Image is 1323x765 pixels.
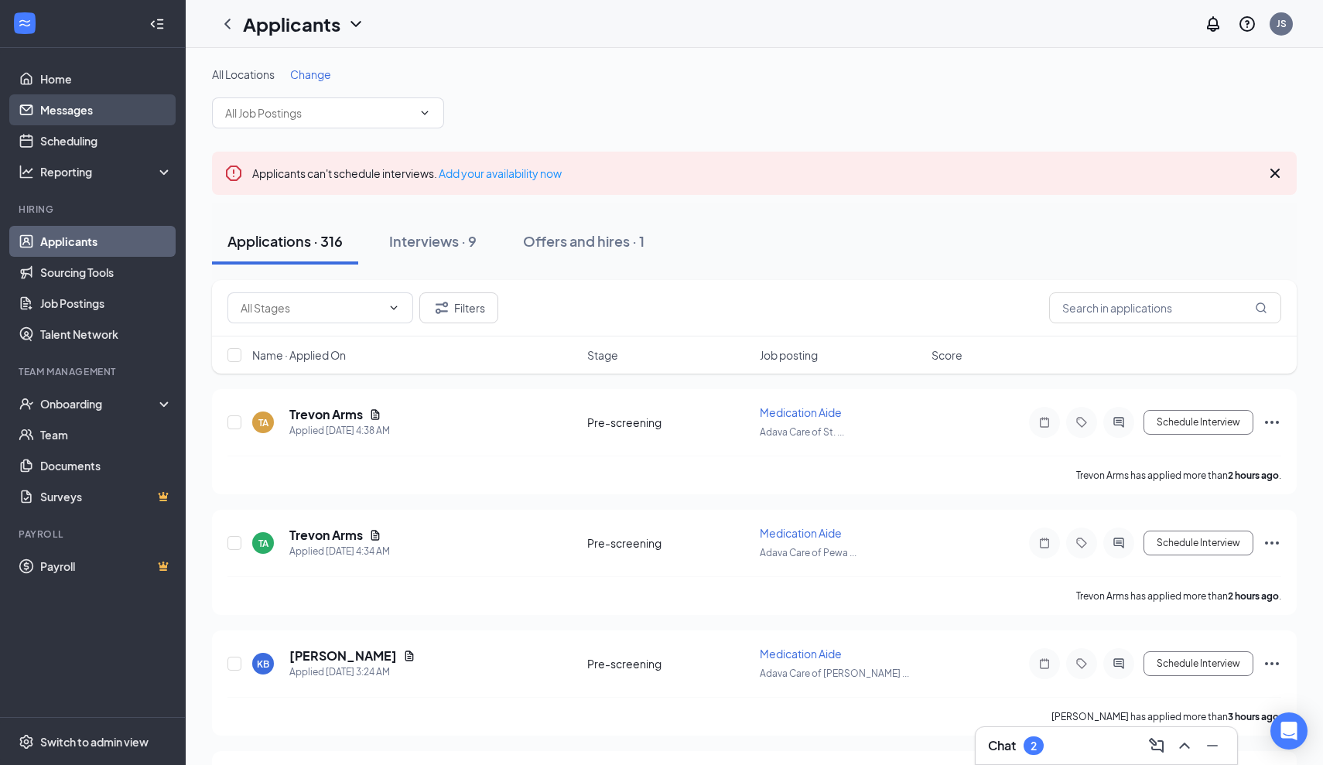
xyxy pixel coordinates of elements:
svg: Notifications [1204,15,1222,33]
a: Messages [40,94,173,125]
div: Pre-screening [587,656,750,671]
svg: Document [369,529,381,541]
svg: Document [403,650,415,662]
span: Medication Aide [760,647,842,661]
svg: ComposeMessage [1147,736,1166,755]
h5: [PERSON_NAME] [289,647,397,664]
p: Trevon Arms has applied more than . [1076,589,1281,603]
svg: MagnifyingGlass [1255,302,1267,314]
svg: Tag [1072,416,1091,429]
button: Schedule Interview [1144,651,1253,676]
span: Change [290,67,331,81]
a: PayrollCrown [40,551,173,582]
svg: Minimize [1203,736,1222,755]
svg: ChevronLeft [218,15,237,33]
a: Documents [40,450,173,481]
input: Search in applications [1049,292,1281,323]
p: Trevon Arms has applied more than . [1076,469,1281,482]
button: Filter Filters [419,292,498,323]
svg: Filter [432,299,451,317]
svg: ChevronDown [388,302,400,314]
div: Reporting [40,164,173,179]
div: Interviews · 9 [389,231,477,251]
span: Job posting [760,347,818,363]
svg: Note [1035,416,1054,429]
span: Score [932,347,962,363]
h3: Chat [988,737,1016,754]
button: Schedule Interview [1144,531,1253,555]
a: Applicants [40,226,173,257]
svg: UserCheck [19,396,34,412]
svg: Ellipses [1263,654,1281,673]
svg: Document [369,408,381,421]
span: Applicants can't schedule interviews. [252,166,562,180]
div: Pre-screening [587,415,750,430]
svg: Tag [1072,657,1091,670]
a: Add your availability now [439,166,562,180]
div: Switch to admin view [40,734,149,750]
div: Team Management [19,365,169,378]
svg: Note [1035,537,1054,549]
div: Hiring [19,203,169,216]
svg: Ellipses [1263,534,1281,552]
span: Medication Aide [760,526,842,540]
h5: Trevon Arms [289,527,363,544]
span: Name · Applied On [252,347,346,363]
span: Adava Care of Pewa ... [760,547,856,558]
div: 2 [1031,739,1037,753]
button: Schedule Interview [1144,410,1253,435]
svg: ActiveChat [1109,657,1128,670]
svg: Collapse [149,16,165,32]
h5: Trevon Arms [289,406,363,423]
span: All Locations [212,67,275,81]
a: Team [40,419,173,450]
a: Home [40,63,173,94]
input: All Job Postings [225,104,412,121]
svg: Cross [1266,164,1284,183]
a: Talent Network [40,319,173,350]
svg: ChevronDown [419,107,431,119]
div: TA [258,416,268,429]
div: KB [257,657,269,671]
svg: WorkstreamLogo [17,15,32,31]
svg: ChevronDown [347,15,365,33]
svg: Analysis [19,164,34,179]
a: Job Postings [40,288,173,319]
svg: ActiveChat [1109,416,1128,429]
svg: QuestionInfo [1238,15,1256,33]
a: Scheduling [40,125,173,156]
svg: ChevronUp [1175,736,1194,755]
svg: Error [224,164,243,183]
div: Pre-screening [587,535,750,551]
b: 3 hours ago [1228,711,1279,722]
h1: Applicants [243,11,340,37]
p: [PERSON_NAME] has applied more than . [1051,710,1281,723]
svg: Settings [19,734,34,750]
div: Applied [DATE] 4:38 AM [289,423,390,439]
div: Applied [DATE] 4:34 AM [289,544,390,559]
svg: Ellipses [1263,413,1281,432]
div: Onboarding [40,396,159,412]
button: Minimize [1200,733,1225,758]
button: ComposeMessage [1144,733,1169,758]
svg: Note [1035,657,1054,670]
span: Medication Aide [760,405,842,419]
span: Stage [587,347,618,363]
svg: Tag [1072,537,1091,549]
div: Offers and hires · 1 [523,231,644,251]
button: ChevronUp [1172,733,1197,758]
b: 2 hours ago [1228,590,1279,602]
div: Payroll [19,528,169,541]
div: TA [258,537,268,550]
svg: ActiveChat [1109,537,1128,549]
div: JS [1277,17,1287,30]
input: All Stages [241,299,381,316]
div: Applications · 316 [227,231,343,251]
a: Sourcing Tools [40,257,173,288]
span: Adava Care of [PERSON_NAME] ... [760,668,909,679]
span: Adava Care of St. ... [760,426,844,438]
div: Applied [DATE] 3:24 AM [289,664,415,680]
b: 2 hours ago [1228,470,1279,481]
a: SurveysCrown [40,481,173,512]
